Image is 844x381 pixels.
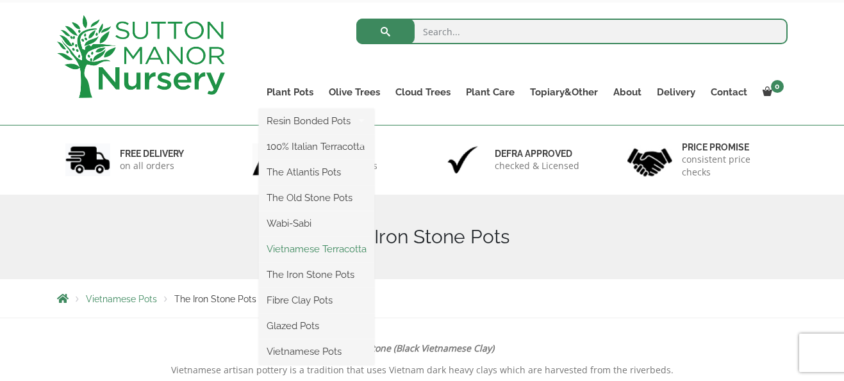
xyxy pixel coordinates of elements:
a: Vietnamese Pots [259,342,374,361]
img: logo [57,15,225,98]
a: Olive Trees [321,83,388,101]
a: Contact [703,83,755,101]
a: Cloud Trees [388,83,458,101]
p: on all orders [120,159,184,172]
h1: The Iron Stone Pots [57,225,788,248]
span: 0 [771,80,784,93]
a: Wabi-Sabi [259,214,374,233]
span: The Iron Stone Pots [174,294,256,304]
p: checked & Licensed [495,159,579,172]
a: Delivery [649,83,703,101]
a: Fibre Clay Pots [259,291,374,310]
a: The Atlantis Pots [259,163,374,182]
a: Resin Bonded Pots [259,111,374,131]
strong: Ironstone (Black Vietnamese Clay) [350,342,494,354]
a: Vietnamese Terracotta [259,239,374,259]
a: Plant Pots [259,83,321,101]
a: Plant Care [458,83,522,101]
img: 2.jpg [252,143,297,176]
input: Search... [356,19,788,44]
h6: Defra approved [495,148,579,159]
img: 3.jpg [440,143,485,176]
a: Topiary&Other [522,83,606,101]
a: The Iron Stone Pots [259,265,374,284]
a: About [606,83,649,101]
a: The Old Stone Pots [259,188,374,207]
a: Vietnamese Pots [86,294,157,304]
a: 0 [755,83,788,101]
img: 4.jpg [627,140,672,179]
a: Glazed Pots [259,316,374,336]
p: Vietnamese artisan pottery is a tradition that uses Vietnam dark heavy clays which are harvested ... [57,362,788,378]
nav: Breadcrumbs [57,293,788,304]
p: consistent price checks [682,153,779,179]
h6: FREE DELIVERY [120,148,184,159]
a: 100% Italian Terracotta [259,137,374,156]
img: 1.jpg [65,143,110,176]
h6: Price promise [682,142,779,153]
